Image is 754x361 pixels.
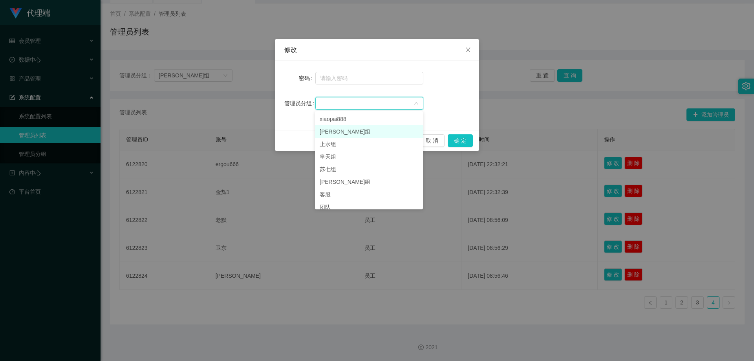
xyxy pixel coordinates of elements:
button: 取 消 [419,134,445,147]
input: 请输入密码 [315,72,423,84]
li: 团队 [315,201,423,213]
li: xiaopai888 [315,113,423,125]
label: 密码： [299,75,315,81]
i: 图标: down [414,101,419,106]
i: 图标: close [465,47,471,53]
li: 止水组 [315,138,423,150]
div: 修改 [284,46,470,54]
button: Close [457,39,479,61]
li: 皇天组 [315,150,423,163]
button: 确 定 [448,134,473,147]
label: 管理员分组： [284,100,317,106]
li: 客服 [315,188,423,201]
li: [PERSON_NAME]组 [315,176,423,188]
li: 苏七组 [315,163,423,176]
li: [PERSON_NAME]组 [315,125,423,138]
